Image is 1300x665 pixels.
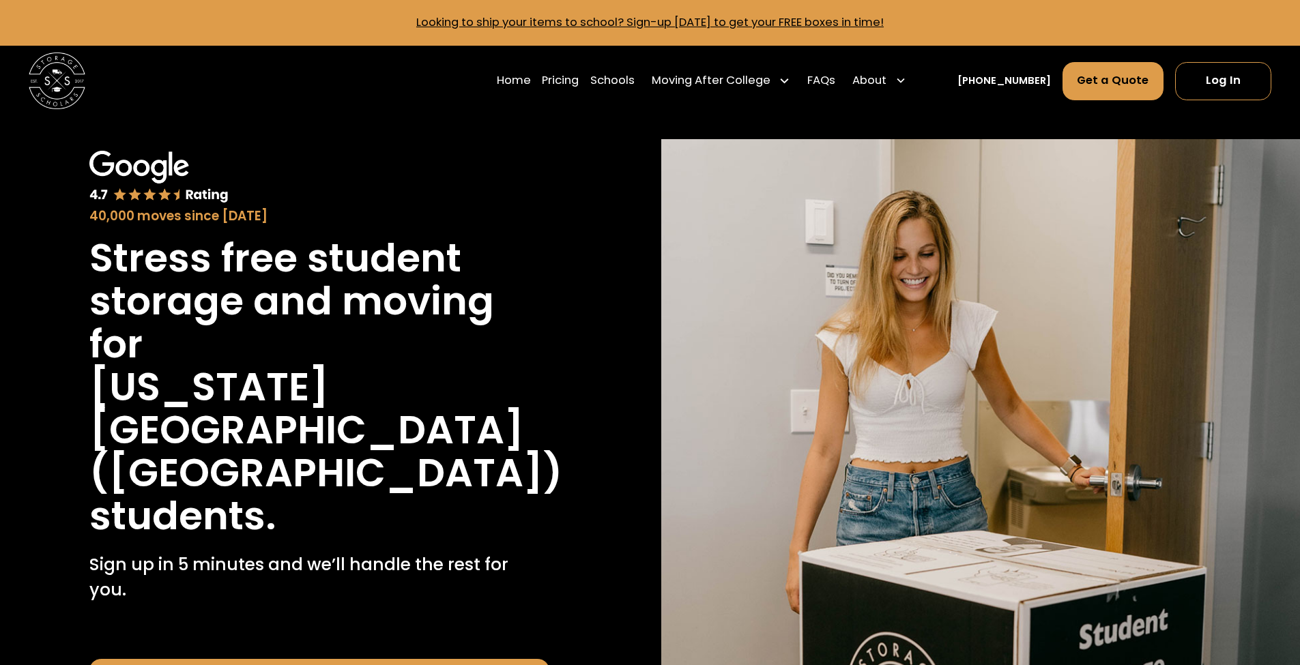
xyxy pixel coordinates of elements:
a: Looking to ship your items to school? Sign-up [DATE] to get your FREE boxes in time! [416,14,884,30]
a: Log In [1175,62,1271,100]
img: Google 4.7 star rating [89,151,229,204]
a: Home [497,61,531,100]
a: Pricing [542,61,579,100]
div: Moving After College [652,72,770,89]
p: Sign up in 5 minutes and we’ll handle the rest for you. [89,552,549,603]
h1: Stress free student storage and moving for [89,237,549,366]
div: 40,000 moves since [DATE] [89,207,549,226]
h1: [US_STATE][GEOGRAPHIC_DATA] ([GEOGRAPHIC_DATA]) [89,366,562,494]
a: Schools [590,61,635,100]
a: FAQs [807,61,835,100]
div: Moving After College [646,61,796,100]
div: About [852,72,886,89]
a: [PHONE_NUMBER] [957,74,1051,89]
div: About [847,61,912,100]
img: Storage Scholars main logo [29,53,85,109]
a: Get a Quote [1063,62,1164,100]
h1: students. [89,494,276,537]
